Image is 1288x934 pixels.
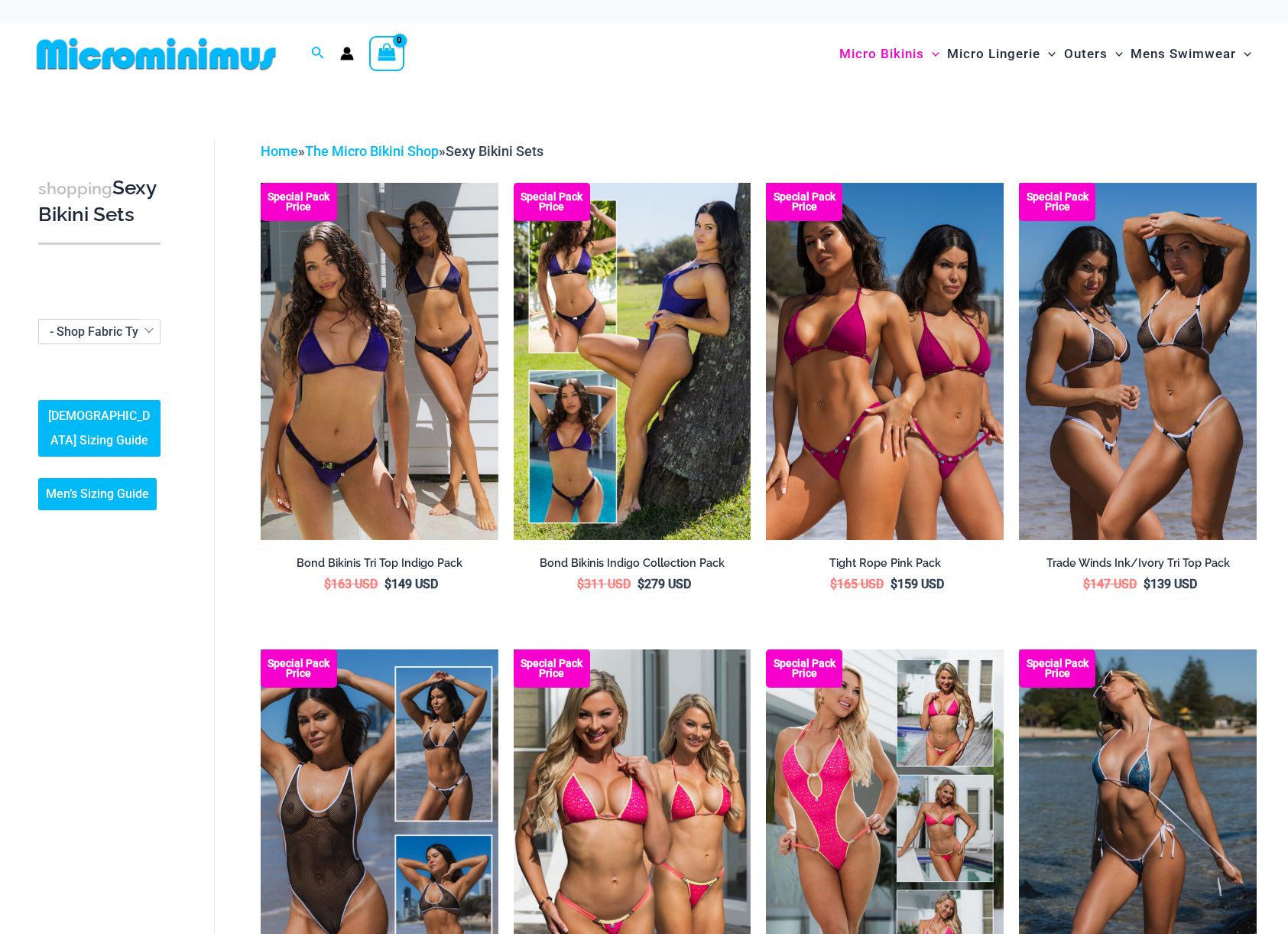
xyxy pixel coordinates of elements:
a: Tight Rope Pink Pack [766,556,1004,576]
a: Account icon link [340,47,354,60]
span: $ [638,577,644,591]
bdi: 139 USD [1144,577,1197,591]
span: $ [1144,577,1150,591]
bdi: 147 USD [1083,577,1137,591]
span: shopping [38,179,112,198]
a: Bond Bikinis Indigo Collection Pack [514,556,751,576]
span: Menu Toggle [1108,34,1123,73]
span: Outers [1064,34,1108,73]
nav: Site Navigation [833,28,1257,80]
a: Collection Pack F Collection Pack B (3)Collection Pack B (3) [766,183,1004,539]
a: The Micro Bikini Shop [305,143,439,159]
span: Menu Toggle [1236,34,1251,73]
a: View Shopping Cart, empty [369,36,404,71]
a: Home [261,143,298,159]
b: Special Pack Price [1019,192,1095,212]
span: $ [577,577,584,591]
img: Bond Inidgo Collection Pack (10) [514,183,751,539]
h2: Trade Winds Ink/Ivory Tri Top Pack [1019,556,1257,571]
a: Bond Indigo Tri Top Pack (1) Bond Indigo Tri Top Pack Back (1)Bond Indigo Tri Top Pack Back (1) [261,183,498,539]
span: Menu Toggle [1040,34,1056,73]
bdi: 163 USD [324,577,378,591]
img: Collection Pack F [766,183,1004,539]
b: Special Pack Price [261,659,337,679]
bdi: 149 USD [384,577,438,591]
span: $ [830,577,837,591]
span: Menu Toggle [924,34,939,73]
b: Special Pack Price [514,192,590,212]
a: Bond Inidgo Collection Pack (10) Bond Indigo Bikini Collection Pack Back (6)Bond Indigo Bikini Co... [514,183,751,539]
span: - Shop Fabric Type [38,319,161,344]
a: OutersMenu ToggleMenu Toggle [1060,31,1127,77]
bdi: 159 USD [891,577,944,591]
span: $ [891,577,897,591]
a: Search icon link [311,44,325,63]
b: Special Pack Price [766,192,842,212]
span: Sexy Bikini Sets [446,143,543,159]
a: [DEMOGRAPHIC_DATA] Sizing Guide [38,400,161,457]
bdi: 279 USD [638,577,691,591]
h2: Bond Bikinis Tri Top Indigo Pack [261,556,498,571]
h3: Sexy Bikini Sets [38,175,161,228]
h2: Tight Rope Pink Pack [766,556,1004,571]
span: $ [384,577,391,591]
span: Micro Lingerie [947,34,1040,73]
bdi: 165 USD [830,577,884,591]
img: Top Bum Pack [1019,183,1257,539]
a: Top Bum Pack Top Bum Pack bTop Bum Pack b [1019,183,1257,539]
b: Special Pack Price [766,659,842,679]
b: Special Pack Price [514,659,590,679]
b: Special Pack Price [1019,659,1095,679]
span: $ [1083,577,1090,591]
span: $ [324,577,331,591]
bdi: 311 USD [577,577,631,591]
a: Bond Bikinis Tri Top Indigo Pack [261,556,498,576]
span: - Shop Fabric Type [50,324,152,339]
span: - Shop Fabric Type [39,320,160,343]
span: Mens Swimwear [1131,34,1236,73]
a: Trade Winds Ink/Ivory Tri Top Pack [1019,556,1257,576]
a: Mens SwimwearMenu ToggleMenu Toggle [1127,31,1255,77]
h2: Bond Bikinis Indigo Collection Pack [514,556,751,571]
img: Bond Indigo Tri Top Pack (1) [261,183,498,539]
a: Men’s Sizing Guide [38,478,157,510]
a: Micro BikinisMenu ToggleMenu Toggle [835,31,943,77]
span: Micro Bikinis [839,34,924,73]
a: Micro LingerieMenu ToggleMenu Toggle [943,31,1059,77]
img: MM SHOP LOGO FLAT [31,37,282,71]
b: Special Pack Price [261,192,337,212]
span: » » [261,143,543,159]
